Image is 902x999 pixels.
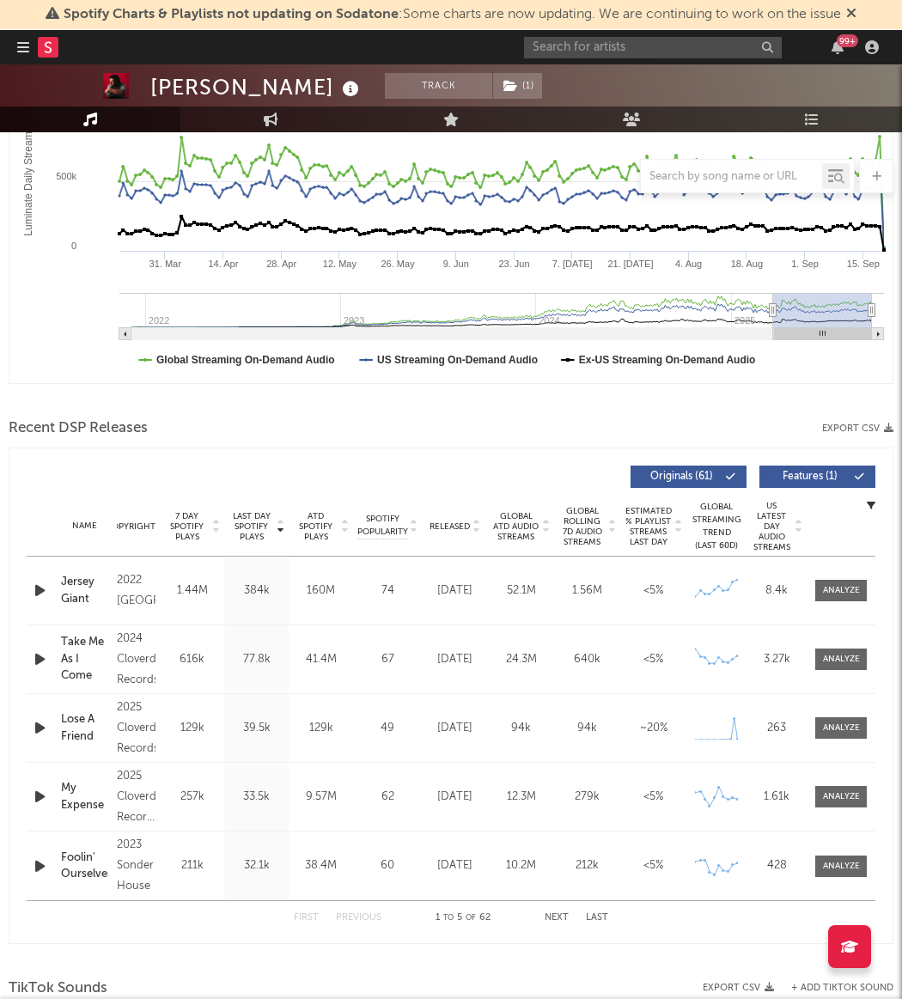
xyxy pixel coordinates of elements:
[377,354,538,366] text: US Streaming On-Demand Audio
[443,914,454,922] span: to
[558,720,616,737] div: 94k
[61,711,108,745] a: Lose A Friend
[164,651,220,668] div: 616k
[164,857,220,874] div: 211k
[61,780,108,813] a: My Expense
[492,582,550,600] div: 52.1M
[357,857,417,874] div: 60
[293,857,349,874] div: 38.4M
[751,789,802,806] div: 1.61k
[266,259,296,269] text: 28. Apr
[416,908,510,929] div: 1 5 62
[426,582,484,600] div: [DATE]
[164,720,220,737] div: 129k
[229,789,284,806] div: 33.5k
[61,634,108,685] a: Take Me As I Come
[731,259,763,269] text: 18. Aug
[61,574,108,607] div: Jersey Giant
[703,983,774,993] button: Export CSV
[751,720,802,737] div: 263
[558,506,606,547] span: Global Rolling 7D Audio Streams
[385,73,492,99] button: Track
[156,354,335,366] text: Global Streaming On-Demand Audio
[492,651,550,668] div: 24.3M
[625,651,682,668] div: <5%
[558,582,616,600] div: 1.56M
[466,914,476,922] span: of
[426,789,484,806] div: [DATE]
[443,259,469,269] text: 9. Jun
[586,913,608,923] button: Last
[791,984,893,993] button: + Add TikTok Sound
[117,570,155,612] div: 2022 [GEOGRAPHIC_DATA]
[164,582,220,600] div: 1.44M
[64,8,399,21] span: Spotify Charts & Playlists not updating on Sodatone
[759,466,875,488] button: Features(1)
[492,511,539,542] span: Global ATD Audio Streams
[357,789,417,806] div: 62
[545,913,569,923] button: Next
[357,720,417,737] div: 49
[64,8,841,21] span: : Some charts are now updating. We are continuing to work on the issue
[149,259,182,269] text: 31. Mar
[493,73,542,99] button: (1)
[430,521,470,532] span: Released
[552,259,593,269] text: 7. [DATE]
[492,789,550,806] div: 12.3M
[150,73,363,101] div: [PERSON_NAME]
[9,978,107,999] span: TikTok Sounds
[822,423,893,434] button: Export CSV
[631,466,747,488] button: Originals(61)
[357,582,417,600] div: 74
[492,857,550,874] div: 10.2M
[381,259,416,269] text: 26. May
[837,34,858,47] div: 99 +
[106,521,155,532] span: Copyright
[357,513,408,539] span: Spotify Popularity
[625,789,682,806] div: <5%
[61,850,108,883] a: Foolin' Ourselves
[691,501,742,552] div: Global Streaming Trend (Last 60D)
[625,857,682,874] div: <5%
[61,520,108,533] div: Name
[426,720,484,737] div: [DATE]
[9,40,893,383] svg: Luminate Daily Consumption
[293,582,349,600] div: 160M
[293,789,349,806] div: 9.57M
[642,472,721,482] span: Originals ( 61 )
[9,418,148,439] span: Recent DSP Releases
[558,857,616,874] div: 212k
[164,511,210,542] span: 7 Day Spotify Plays
[774,984,893,993] button: + Add TikTok Sound
[524,37,782,58] input: Search for artists
[607,259,653,269] text: 21. [DATE]
[846,8,856,21] span: Dismiss
[229,511,274,542] span: Last Day Spotify Plays
[751,651,802,668] div: 3.27k
[229,720,284,737] div: 39.5k
[641,170,822,184] input: Search by song name or URL
[357,651,417,668] div: 67
[579,354,756,366] text: Ex-US Streaming On-Demand Audio
[498,259,529,269] text: 23. Jun
[336,913,381,923] button: Previous
[832,40,844,54] button: 99+
[675,259,702,269] text: 4. Aug
[751,582,802,600] div: 8.4k
[625,720,682,737] div: ~ 20 %
[426,651,484,668] div: [DATE]
[208,259,238,269] text: 14. Apr
[229,582,284,600] div: 384k
[426,857,484,874] div: [DATE]
[293,651,349,668] div: 41.4M
[751,501,792,552] span: US Latest Day Audio Streams
[293,720,349,737] div: 129k
[71,241,76,251] text: 0
[293,511,338,542] span: ATD Spotify Plays
[558,651,616,668] div: 640k
[625,506,672,547] span: Estimated % Playlist Streams Last Day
